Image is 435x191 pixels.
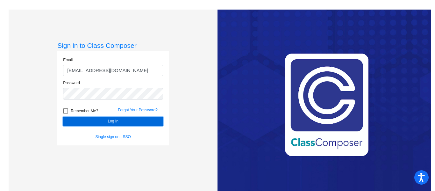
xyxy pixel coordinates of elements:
h3: Sign in to Class Composer [57,41,169,49]
button: Log In [63,117,163,126]
a: Single sign on - SSO [95,135,131,139]
a: Forgot Your Password? [118,108,158,112]
label: Password [63,80,80,86]
span: Remember Me? [71,107,98,115]
label: Email [63,57,73,63]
